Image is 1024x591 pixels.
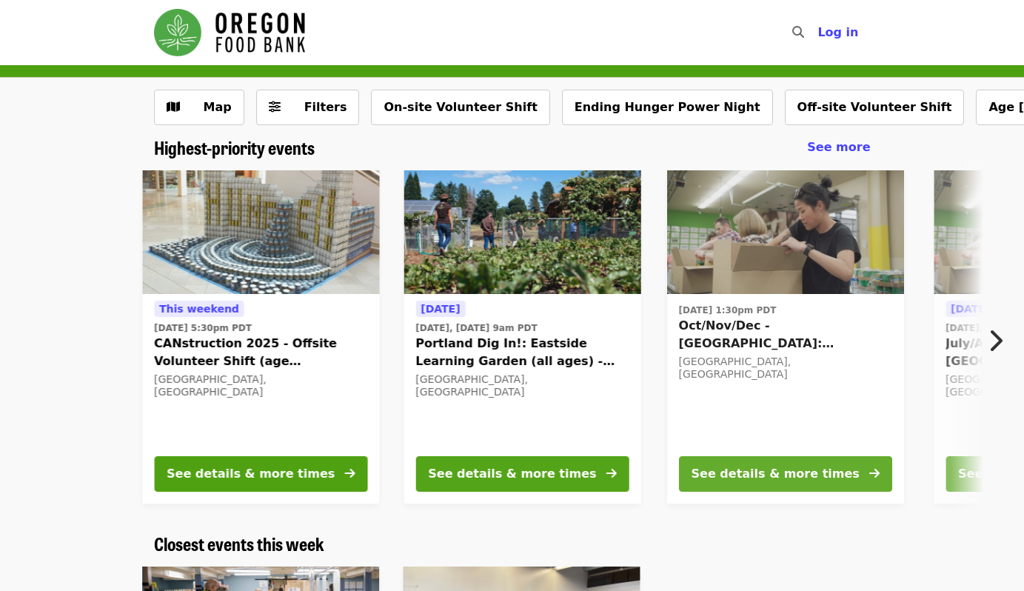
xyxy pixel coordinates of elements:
[404,170,640,295] img: Portland Dig In!: Eastside Learning Garden (all ages) - Aug/Sept/Oct organized by Oregon Food Bank
[204,100,232,114] span: Map
[975,320,1024,361] button: Next item
[692,465,860,483] div: See details & more times
[154,134,315,160] span: Highest-priority events
[154,533,324,555] a: Closest events this week
[371,90,549,125] button: On-site Volunteer Shift
[806,18,870,47] button: Log in
[154,530,324,556] span: Closest events this week
[154,9,305,56] img: Oregon Food Bank - Home
[679,355,892,381] div: [GEOGRAPHIC_DATA], [GEOGRAPHIC_DATA]
[154,373,367,398] div: [GEOGRAPHIC_DATA], [GEOGRAPHIC_DATA]
[269,100,281,114] i: sliders-h icon
[142,137,883,158] div: Highest-priority events
[159,303,239,315] span: This weekend
[415,335,629,370] span: Portland Dig In!: Eastside Learning Garden (all ages) - Aug/Sept/Oct
[415,373,629,398] div: [GEOGRAPHIC_DATA], [GEOGRAPHIC_DATA]
[154,90,244,125] button: Show map view
[154,321,252,335] time: [DATE] 5:30pm PDT
[785,90,965,125] button: Off-site Volunteer Shift
[792,25,804,39] i: search icon
[813,15,825,50] input: Search
[415,321,537,335] time: [DATE], [DATE] 9am PDT
[869,467,880,481] i: arrow-right icon
[344,467,355,481] i: arrow-right icon
[167,100,180,114] i: map icon
[154,456,367,492] button: See details & more times
[415,456,629,492] button: See details & more times
[154,335,367,370] span: CANstruction 2025 - Offsite Volunteer Shift (age [DEMOGRAPHIC_DATA]+)
[167,465,335,483] div: See details & more times
[606,467,616,481] i: arrow-right icon
[562,90,773,125] button: Ending Hunger Power Night
[679,456,892,492] button: See details & more times
[304,100,347,114] span: Filters
[679,304,777,317] time: [DATE] 1:30pm PDT
[988,327,1003,355] i: chevron-right icon
[817,25,858,39] span: Log in
[421,303,460,315] span: [DATE]
[667,170,904,295] img: Oct/Nov/Dec - Portland: Repack/Sort (age 8+) organized by Oregon Food Bank
[428,465,596,483] div: See details & more times
[667,170,904,504] a: See details for "Oct/Nov/Dec - Portland: Repack/Sort (age 8+)"
[404,170,640,504] a: See details for "Portland Dig In!: Eastside Learning Garden (all ages) - Aug/Sept/Oct"
[142,170,379,295] img: CANstruction 2025 - Offsite Volunteer Shift (age 16+) organized by Oregon Food Bank
[807,140,870,154] span: See more
[154,137,315,158] a: Highest-priority events
[256,90,360,125] button: Filters (0 selected)
[142,170,379,504] a: See details for "CANstruction 2025 - Offsite Volunteer Shift (age 16+)"
[142,533,883,555] div: Closest events this week
[679,317,892,353] span: Oct/Nov/Dec - [GEOGRAPHIC_DATA]: Repack/Sort (age [DEMOGRAPHIC_DATA]+)
[807,138,870,156] a: See more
